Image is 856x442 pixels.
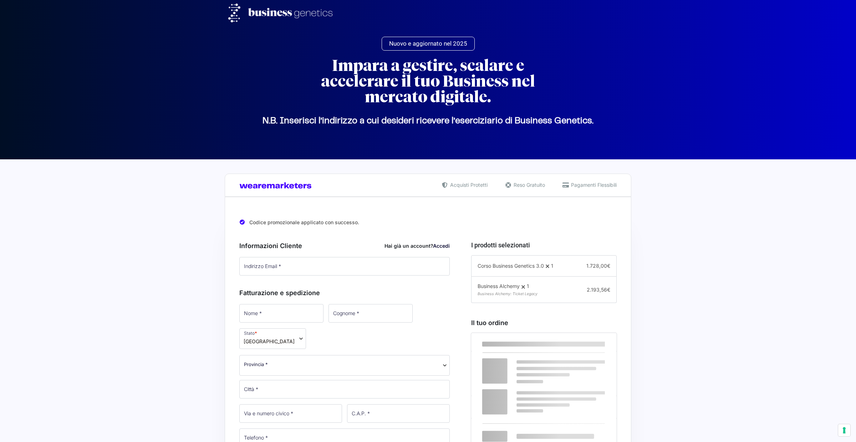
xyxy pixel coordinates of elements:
span: 2.193,56 [587,287,610,293]
span: Provincia * [244,361,268,368]
span: 1 [527,283,529,289]
input: Cognome * [328,304,413,323]
td: Corso Business Genetics 3.0 [471,351,555,374]
td: Business Alchemy - Ticket Legacy [471,374,555,395]
span: Business Alchemy: Ticket Legacy [478,292,537,296]
div: Hai già un account? [384,242,450,250]
span: 1 [551,263,553,269]
input: Via e numero civico * [239,404,342,423]
h3: Il tuo ordine [471,318,617,328]
h3: I prodotti selezionati [471,240,617,250]
h3: Informazioni Cliente [239,241,450,251]
th: Subtotale [555,333,617,351]
input: Indirizzo Email * [239,257,450,276]
span: Corso Business Genetics 3.0 [478,263,544,269]
input: Città * [239,380,450,399]
span: Acquisti Protetti [448,181,488,189]
span: € [607,287,610,293]
div: Codice promozionale applicato con successo. [239,214,617,228]
h3: Fatturazione e spedizione [239,288,450,298]
span: Italia [244,338,295,345]
input: C.A.P. * [347,404,450,423]
span: Reso Gratuito [512,181,545,189]
span: € [607,263,610,269]
th: Subtotale [471,396,555,418]
th: Prodotto [471,333,555,351]
span: 1.728,00 [586,263,610,269]
a: Accedi [433,243,450,249]
input: Nome * [239,304,323,323]
span: Pagamenti Flessibili [569,181,617,189]
button: Le tue preferenze relative al consenso per le tecnologie di tracciamento [838,424,850,436]
iframe: Customerly Messenger Launcher [6,414,27,436]
span: Provincia [239,355,450,376]
h2: Impara a gestire, scalare e accelerare il tuo Business nel mercato digitale. [300,58,556,105]
span: Stato [239,328,306,349]
span: Business Alchemy [478,283,520,289]
a: Nuovo e aggiornato nel 2025 [382,37,475,51]
span: Nuovo e aggiornato nel 2025 [389,41,467,47]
